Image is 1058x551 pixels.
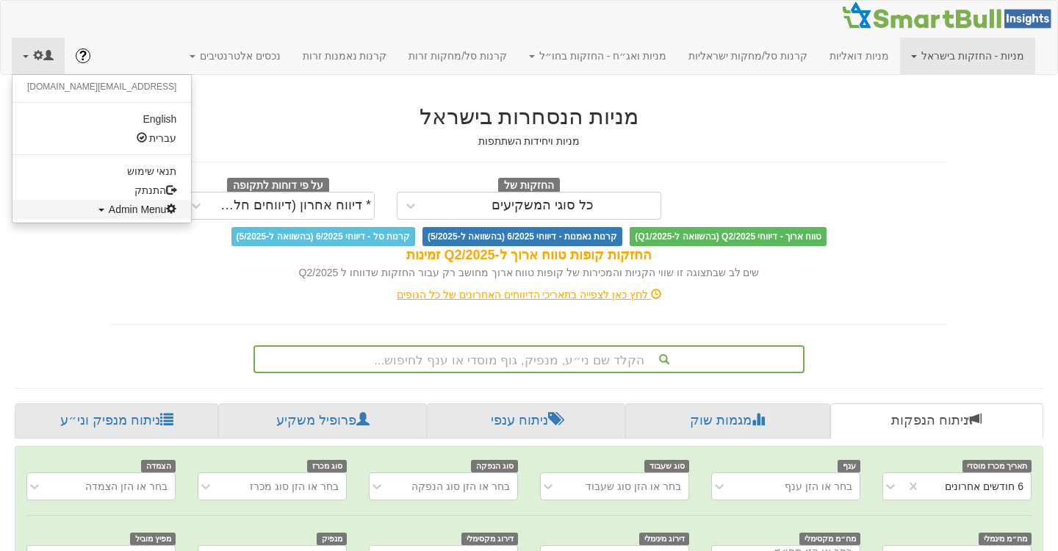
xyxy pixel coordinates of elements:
[799,533,860,545] span: מח״מ מקסימלי
[586,479,681,494] div: בחר או הזן סוג שעבוד
[12,79,191,96] li: [EMAIL_ADDRESS][DOMAIN_NAME]
[818,37,900,74] a: מניות דואליות
[625,403,830,439] a: מגמות שוק
[79,48,87,63] span: ?
[12,181,191,200] a: התנתק
[422,227,622,246] span: קרנות נאמנות - דיווחי 6/2025 (בהשוואה ל-5/2025)
[492,198,594,213] div: כל סוגי המשקיעים
[109,204,177,215] span: Admin Menu
[179,37,292,74] a: נכסים אלטרנטיבים
[838,460,860,472] span: ענף
[110,136,948,147] h5: מניות ויחידות השתתפות
[213,198,372,213] div: * דיווח אחרון (דיווחים חלקיים)
[85,479,168,494] div: בחר או הזן הצמדה
[630,227,827,246] span: טווח ארוך - דיווחי Q2/2025 (בהשוואה ל-Q1/2025)
[830,403,1043,439] a: ניתוח הנפקות
[12,129,191,148] a: עברית
[231,227,415,246] span: קרנות סל - דיווחי 6/2025 (בהשוואה ל-5/2025)
[471,460,518,472] span: סוג הנפקה
[427,403,625,439] a: ניתוח ענפי
[99,287,959,302] div: לחץ כאן לצפייה בתאריכי הדיווחים האחרונים של כל הגופים
[307,460,347,472] span: סוג מכרז
[65,37,101,74] a: ?
[110,265,948,280] div: שים לב שבתצוגה זו שווי הקניות והמכירות של קופות טווח ארוך מחושב רק עבור החזקות שדווחו ל Q2/2025
[498,178,560,194] span: החזקות של
[518,37,677,74] a: מניות ואג״ח - החזקות בחו״ל
[12,162,191,181] a: תנאי שימוש
[841,1,1057,30] img: Smartbull
[317,533,347,545] span: מנפיק
[110,104,948,129] h2: מניות הנסחרות בישראל
[461,533,518,545] span: דירוג מקסימלי
[255,347,803,372] div: הקלד שם ני״ע, מנפיק, גוף מוסדי או ענף לחיפוש...
[227,178,329,194] span: על פי דוחות לתקופה
[900,37,1035,74] a: מניות - החזקות בישראל
[12,200,191,219] a: Admin Menu
[292,37,398,74] a: קרנות נאמנות זרות
[639,533,689,545] span: דירוג מינימלי
[979,533,1032,545] span: מח״מ מינמלי
[130,533,176,545] span: מפיץ מוביל
[945,479,1023,494] div: 6 חודשים אחרונים
[962,460,1032,472] span: תאריך מכרז מוסדי
[15,403,218,439] a: ניתוח מנפיק וני״ע
[110,246,948,265] div: החזקות קופות טווח ארוך ל-Q2/2025 זמינות
[397,37,518,74] a: קרנות סל/מחקות זרות
[218,403,426,439] a: פרופיל משקיע
[250,479,339,494] div: בחר או הזן סוג מכרז
[644,460,689,472] span: סוג שעבוד
[677,37,818,74] a: קרנות סל/מחקות ישראליות
[785,479,852,494] div: בחר או הזן ענף
[141,460,176,472] span: הצמדה
[12,109,191,129] a: English
[411,479,510,494] div: בחר או הזן סוג הנפקה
